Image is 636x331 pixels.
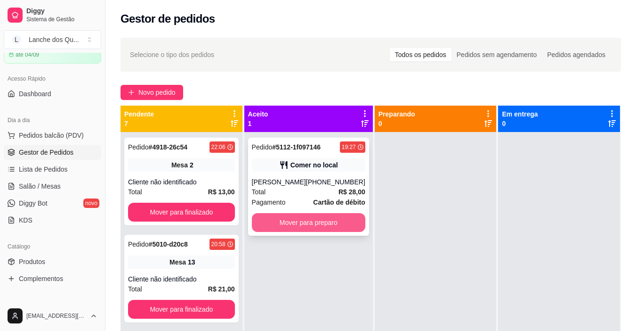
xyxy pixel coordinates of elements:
button: Pedidos balcão (PDV) [4,128,101,143]
a: Produtos [4,254,101,269]
div: Pedidos sem agendamento [451,48,542,61]
p: 0 [378,119,415,128]
span: KDS [19,215,32,225]
a: KDS [4,213,101,228]
p: Preparando [378,109,415,119]
span: plus [128,89,135,96]
p: 1 [248,119,268,128]
strong: Cartão de débito [313,199,365,206]
div: Cliente não identificado [128,274,235,284]
strong: R$ 28,00 [338,188,365,196]
div: 13 [188,257,195,267]
div: 20:58 [211,240,225,248]
div: Lanche dos Qu ... [29,35,79,44]
strong: # 5112-1f097146 [272,143,321,151]
span: Diggy Bot [19,199,48,208]
a: Diggy Botnovo [4,196,101,211]
span: Mesa [171,160,188,170]
span: Sistema de Gestão [26,16,97,23]
div: 2 [190,160,193,170]
div: 19:27 [342,143,356,151]
button: Mover para finalizado [128,203,235,222]
span: Total [128,284,142,294]
span: Lista de Pedidos [19,165,68,174]
div: Acesso Rápido [4,71,101,86]
div: Comer no local [290,160,338,170]
div: Todos os pedidos [390,48,451,61]
span: Mesa [169,257,186,267]
button: Mover para preparo [252,213,365,232]
span: Pedidos balcão (PDV) [19,131,84,140]
button: Novo pedido [121,85,183,100]
span: Pedido [128,143,149,151]
div: Cliente não identificado [128,177,235,187]
span: Novo pedido [138,87,176,98]
span: Salão / Mesas [19,182,61,191]
p: Aceito [248,109,268,119]
p: 0 [502,119,538,128]
p: 7 [124,119,154,128]
span: Gestor de Pedidos [19,148,73,157]
span: Complementos [19,274,63,283]
article: até 04/09 [16,51,39,58]
span: Pedido [252,143,273,151]
strong: R$ 21,00 [208,285,235,293]
span: Total [252,187,266,197]
button: Select a team [4,30,101,49]
div: [PERSON_NAME] [252,177,306,187]
a: Dashboard [4,86,101,101]
strong: # 4918-26c54 [149,143,188,151]
a: Gestor de Pedidos [4,145,101,160]
span: Selecione o tipo dos pedidos [130,50,214,60]
strong: R$ 13,00 [208,188,235,196]
a: Complementos [4,271,101,286]
p: Pendente [124,109,154,119]
div: Pedidos agendados [542,48,611,61]
h2: Gestor de pedidos [121,11,215,26]
button: [EMAIL_ADDRESS][DOMAIN_NAME] [4,305,101,327]
span: Pedido [128,240,149,248]
strong: # 5010-d20c8 [149,240,188,248]
button: Mover para finalizado [128,300,235,319]
a: Salão / Mesas [4,179,101,194]
div: 22:06 [211,143,225,151]
a: DiggySistema de Gestão [4,4,101,26]
div: Dia a dia [4,113,101,128]
span: L [12,35,21,44]
span: [EMAIL_ADDRESS][DOMAIN_NAME] [26,312,86,320]
span: Pagamento [252,197,286,207]
span: Dashboard [19,89,51,99]
span: Diggy [26,7,97,16]
div: [PHONE_NUMBER] [306,177,365,187]
p: Em entrega [502,109,538,119]
a: Lista de Pedidos [4,162,101,177]
span: Total [128,187,142,197]
span: Produtos [19,257,45,266]
div: Catálogo [4,239,101,254]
